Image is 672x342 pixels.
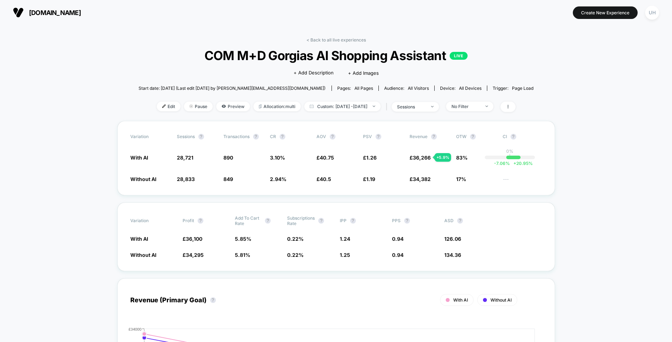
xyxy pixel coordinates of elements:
[270,134,276,139] span: CR
[177,176,195,182] span: 28,833
[413,155,431,161] span: 36,266
[512,85,533,91] span: Page Load
[294,69,334,77] span: + Add Description
[235,236,251,242] span: 5.85 %
[510,161,533,166] span: 20.95 %
[320,155,334,161] span: 40.75
[11,7,83,18] button: [DOMAIN_NAME]
[456,134,495,140] span: OTW
[456,176,466,182] span: 17%
[265,218,271,224] button: ?
[130,155,148,161] span: With AI
[223,155,233,161] span: 890
[431,134,437,140] button: ?
[451,104,480,109] div: No Filter
[485,106,488,107] img: end
[513,161,516,166] span: +
[413,176,431,182] span: 34,382
[410,176,431,182] span: £
[177,134,195,139] span: Sessions
[318,218,324,224] button: ?
[392,218,401,223] span: PPS
[397,104,426,109] div: sessions
[494,161,510,166] span: -7.06 %
[316,176,331,182] span: £
[457,218,463,224] button: ?
[503,134,542,140] span: CI
[456,155,468,161] span: 83%
[348,70,379,76] span: + Add Images
[444,252,461,258] span: 134.36
[177,155,193,161] span: 28,721
[330,134,335,140] button: ?
[470,134,476,140] button: ?
[304,102,381,111] span: Custom: [DATE] - [DATE]
[340,252,350,258] span: 1.25
[130,215,170,226] span: Variation
[130,176,156,182] span: Without AI
[287,252,304,258] span: 0.22 %
[13,7,24,18] img: Visually logo
[235,215,261,226] span: Add To Cart Rate
[493,85,533,91] div: Trigger:
[129,327,141,331] tspan: £34000
[216,102,250,111] span: Preview
[408,85,429,91] span: All Visitors
[306,37,366,43] a: < Back to all live experiences
[253,102,301,111] span: Allocation: multi
[363,176,375,182] span: £
[320,176,331,182] span: 40.5
[354,85,373,91] span: all pages
[130,134,170,140] span: Variation
[29,9,81,16] span: [DOMAIN_NAME]
[183,252,204,258] span: £
[198,134,204,140] button: ?
[366,176,375,182] span: 1.19
[410,155,431,161] span: £
[186,236,202,242] span: 36,100
[384,85,429,91] div: Audience:
[573,6,638,19] button: Create New Experience
[363,134,372,139] span: PSV
[643,5,661,20] button: UH
[444,218,454,223] span: ASD
[253,134,259,140] button: ?
[366,155,377,161] span: 1.26
[316,155,334,161] span: £
[184,102,213,111] span: Pause
[410,134,427,139] span: Revenue
[511,134,516,140] button: ?
[337,85,373,91] div: Pages:
[384,102,392,112] span: |
[270,155,285,161] span: 3.10 %
[435,153,451,162] div: + 5.9 %
[340,236,350,242] span: 1.24
[223,176,233,182] span: 849
[316,134,326,139] span: AOV
[223,134,250,139] span: Transactions
[130,236,148,242] span: With AI
[373,106,375,107] img: end
[392,236,403,242] span: 0.94
[270,176,286,182] span: 2.94 %
[363,155,377,161] span: £
[392,252,403,258] span: 0.94
[210,297,216,303] button: ?
[235,252,250,258] span: 5.81 %
[350,218,356,224] button: ?
[645,6,659,20] div: UH
[503,177,542,182] span: ---
[139,85,325,91] span: Start date: [DATE] (Last edit [DATE] by [PERSON_NAME][EMAIL_ADDRESS][DOMAIN_NAME])
[509,154,511,159] p: |
[130,252,156,258] span: Without AI
[158,48,514,63] span: COM M+D Gorgias AI Shopping Assistant
[340,218,347,223] span: IPP
[376,134,381,140] button: ?
[434,85,487,91] span: Device:
[162,104,166,108] img: edit
[259,104,262,108] img: rebalance
[183,236,202,242] span: £
[453,297,468,303] span: With AI
[490,297,512,303] span: Without AI
[450,52,468,60] p: LIVE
